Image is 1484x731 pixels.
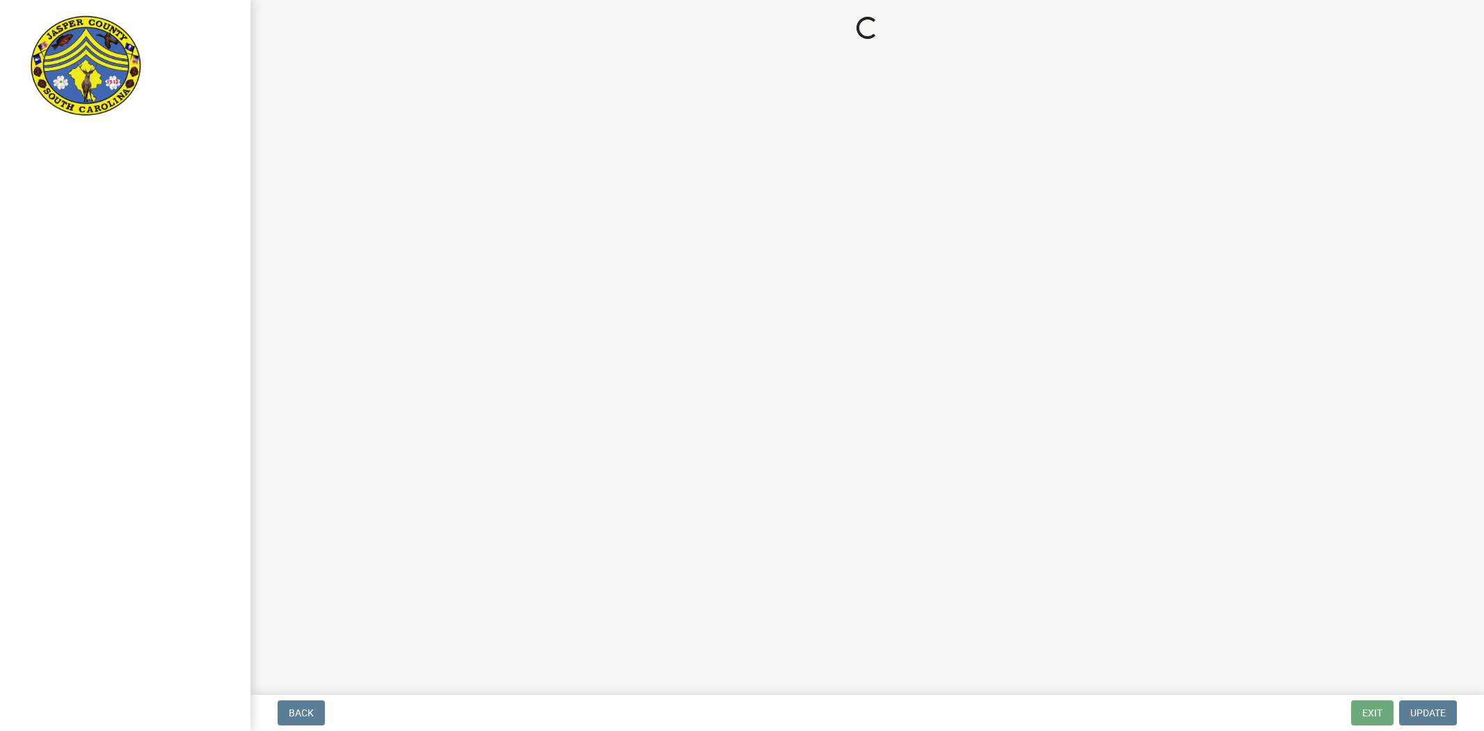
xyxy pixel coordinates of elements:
button: Exit [1351,700,1394,725]
img: Jasper County, South Carolina [28,15,144,119]
span: Update [1410,707,1446,718]
button: Update [1399,700,1457,725]
button: Back [278,700,325,725]
span: Back [289,707,314,718]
